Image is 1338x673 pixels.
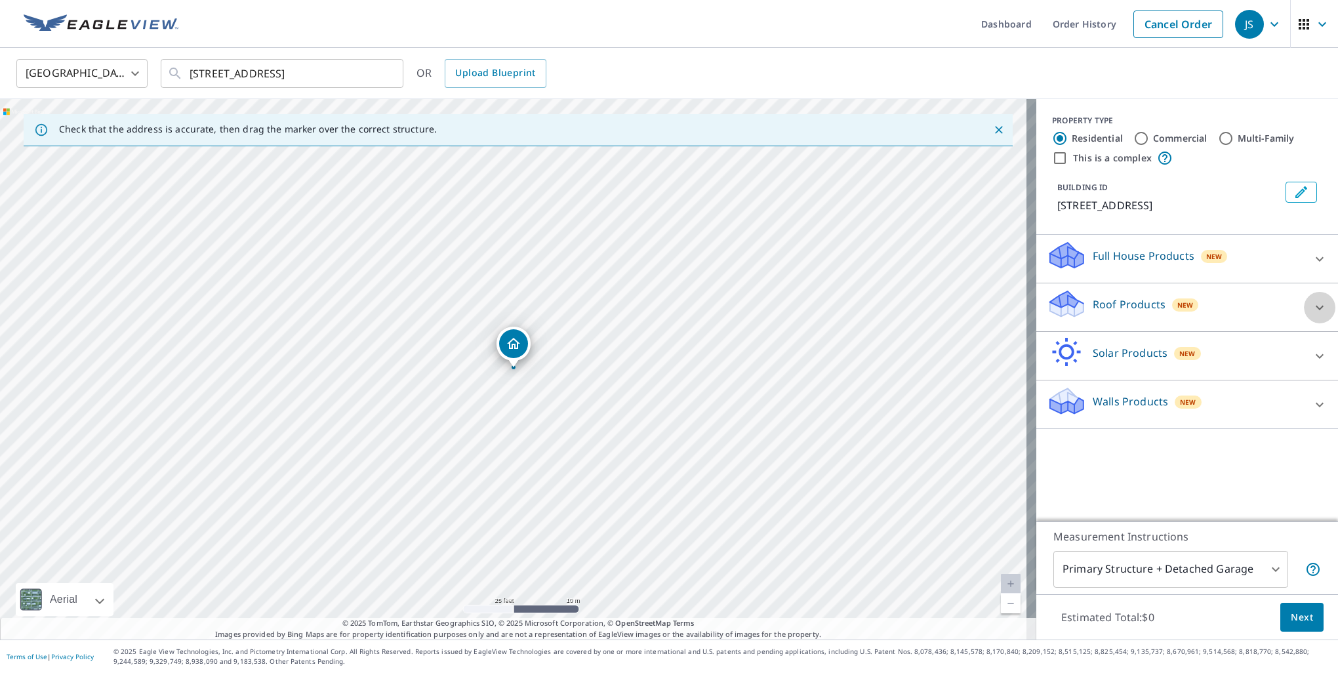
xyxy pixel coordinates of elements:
[1177,300,1194,310] span: New
[7,652,47,661] a: Terms of Use
[455,65,535,81] span: Upload Blueprint
[445,59,546,88] a: Upload Blueprint
[1073,152,1152,165] label: This is a complex
[673,618,695,628] a: Terms
[990,121,1007,138] button: Close
[1286,182,1317,203] button: Edit building 1
[497,327,531,367] div: Dropped pin, building 1, Residential property, 6713 127th Ave SE Bellevue, WA 98006
[7,653,94,661] p: |
[1280,603,1324,632] button: Next
[1053,529,1321,544] p: Measurement Instructions
[1047,240,1328,277] div: Full House ProductsNew
[190,55,376,92] input: Search by address or latitude-longitude
[1179,348,1196,359] span: New
[51,652,94,661] a: Privacy Policy
[1001,594,1021,613] a: Current Level 20, Zoom Out
[24,14,178,34] img: EV Logo
[59,123,437,135] p: Check that the address is accurate, then drag the marker over the correct structure.
[1093,394,1168,409] p: Walls Products
[1180,397,1196,407] span: New
[1305,561,1321,577] span: Your report will include the primary structure and a detached garage if one exists.
[16,55,148,92] div: [GEOGRAPHIC_DATA]
[1052,115,1322,127] div: PROPERTY TYPE
[416,59,546,88] div: OR
[1235,10,1264,39] div: JS
[615,618,670,628] a: OpenStreetMap
[113,647,1331,666] p: © 2025 Eagle View Technologies, Inc. and Pictometry International Corp. All Rights Reserved. Repo...
[1047,289,1328,326] div: Roof ProductsNew
[1053,551,1288,588] div: Primary Structure + Detached Garage
[1072,132,1123,145] label: Residential
[1001,574,1021,594] a: Current Level 20, Zoom In Disabled
[1133,10,1223,38] a: Cancel Order
[1093,345,1167,361] p: Solar Products
[16,583,113,616] div: Aerial
[1057,197,1280,213] p: [STREET_ADDRESS]
[1093,248,1194,264] p: Full House Products
[1238,132,1295,145] label: Multi-Family
[1291,609,1313,626] span: Next
[1051,603,1165,632] p: Estimated Total: $0
[1093,296,1166,312] p: Roof Products
[1047,386,1328,423] div: Walls ProductsNew
[1047,337,1328,375] div: Solar ProductsNew
[1057,182,1108,193] p: BUILDING ID
[1153,132,1207,145] label: Commercial
[1206,251,1223,262] span: New
[46,583,81,616] div: Aerial
[342,618,695,629] span: © 2025 TomTom, Earthstar Geographics SIO, © 2025 Microsoft Corporation, ©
